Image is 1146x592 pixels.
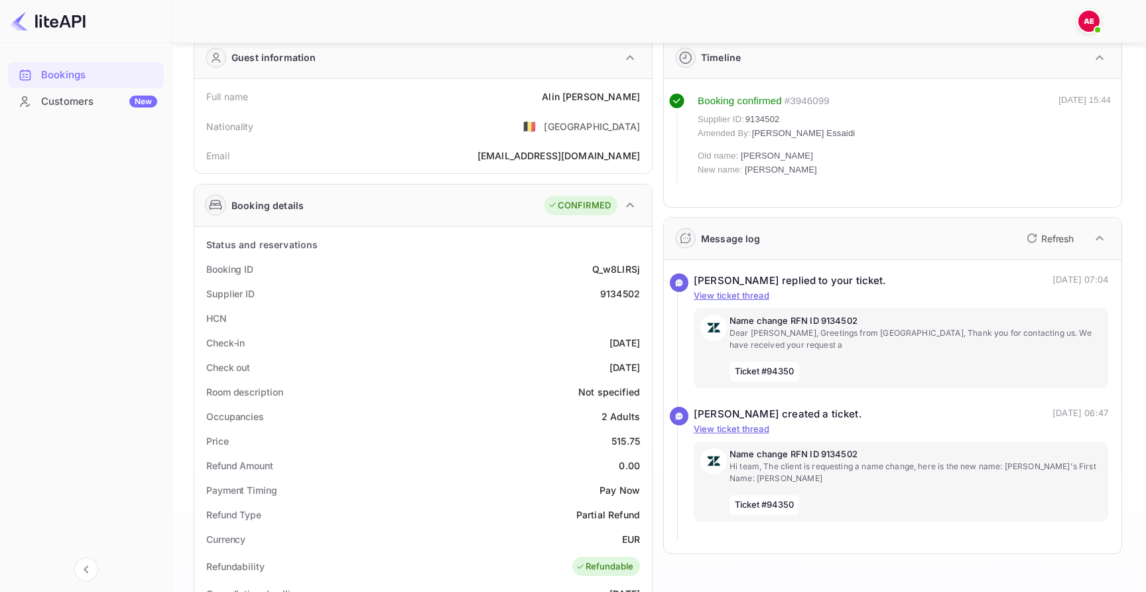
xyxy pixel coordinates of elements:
div: 9134502 [600,287,640,301]
div: 0.00 [619,459,640,473]
div: [DATE] [609,336,640,350]
div: Booking details [231,198,304,212]
div: Alin [PERSON_NAME] [542,90,640,104]
span: [PERSON_NAME] [745,165,817,175]
div: Refundable [576,560,634,573]
button: Collapse navigation [74,557,98,581]
div: 515.75 [611,434,640,448]
a: Bookings [8,62,164,87]
div: Payment Timing [206,483,277,497]
span: Amended By: [698,127,751,140]
div: Nationality [206,119,254,133]
p: Dear [PERSON_NAME], Greetings from [GEOGRAPHIC_DATA], Thank you for contacting us. We have receiv... [730,327,1102,351]
div: Q_w8LIRSj [592,262,640,276]
div: [PERSON_NAME] created a ticket. [694,407,862,422]
div: Currency [206,532,245,546]
span: [PERSON_NAME] [741,151,813,161]
div: Not specified [578,385,640,399]
div: [PERSON_NAME] replied to your ticket. [694,273,887,289]
span: Supplier ID: [698,113,744,126]
div: Refund Amount [206,459,273,473]
div: Bookings [41,68,157,83]
div: Message log [701,232,761,246]
div: Pay Now [600,483,640,497]
div: Email [206,149,229,163]
div: Partial Refund [576,508,640,522]
div: Booking confirmed [698,94,782,109]
span: 9134502 [745,113,780,126]
div: Room description [206,385,283,399]
div: CustomersNew [8,89,164,115]
p: [DATE] 07:04 [1052,273,1108,289]
div: Status and reservations [206,238,318,252]
div: New [129,96,157,108]
div: EUR [622,532,640,546]
div: Refund Type [206,508,261,522]
div: [GEOGRAPHIC_DATA] [544,119,640,133]
p: [DATE] 06:47 [1052,407,1108,422]
span: Old name : [698,151,741,161]
p: Hi team, The client is requesting a name change, here is the new name: [PERSON_NAME]'s First Name... [730,461,1102,484]
p: Name change RFN ID 9134502 [730,448,1102,461]
span: Ticket #94350 [730,495,799,515]
div: [DATE] [609,360,640,374]
div: Full name [206,90,248,104]
div: CONFIRMED [548,199,611,212]
span: [PERSON_NAME] Essaidi [752,127,856,140]
div: 2 Adults [602,409,640,423]
div: Bookings [8,62,164,88]
div: Booking ID [206,262,253,276]
p: View ticket thread [694,423,1108,436]
div: [DATE] 15:44 [1058,94,1111,183]
div: Check-in [206,336,245,350]
span: United States [522,114,537,138]
button: Refresh [1019,228,1079,249]
img: AwvSTEc2VUhQAAAAAElFTkSuQmCC [700,448,727,475]
span: Ticket #94350 [730,362,799,382]
div: Customers [41,94,157,110]
div: Supplier ID [206,287,255,301]
div: [EMAIL_ADDRESS][DOMAIN_NAME] [477,149,640,163]
div: Check out [206,360,250,374]
div: Timeline [701,50,741,64]
div: Price [206,434,229,448]
div: Guest information [231,50,316,64]
a: CustomersNew [8,89,164,113]
div: # 3946099 [785,94,830,109]
p: Name change RFN ID 9134502 [730,315,1102,328]
p: View ticket thread [694,289,1108,303]
p: Refresh [1041,232,1074,246]
img: AwvSTEc2VUhQAAAAAElFTkSuQmCC [700,315,727,341]
img: Abdellah Essaidi [1078,11,1100,32]
div: HCN [206,311,227,325]
div: Occupancies [206,409,264,423]
span: New name : [698,165,745,175]
div: Refundability [206,559,265,573]
img: LiteAPI logo [11,11,86,32]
